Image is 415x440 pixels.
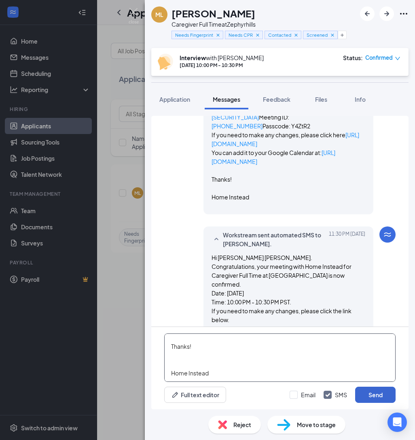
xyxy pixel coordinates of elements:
[330,32,335,38] svg: Cross
[343,54,363,62] div: Status :
[212,254,351,359] span: Hi [PERSON_NAME] [PERSON_NAME]. Congratulations, your meeting with Home Instead for Caregiver Ful...
[268,31,291,38] span: Contacted
[307,31,328,38] span: Screened
[338,31,347,39] button: Plus
[329,230,365,248] span: [DATE] 11:30 PM
[379,6,394,21] button: ArrowRight
[297,420,336,429] span: Move to stage
[164,387,226,403] button: Full text editorPen
[355,96,366,103] span: Info
[155,10,163,19] div: ML
[360,6,375,21] button: ArrowLeftNew
[213,96,240,103] span: Messages
[171,391,179,399] svg: Pen
[223,230,329,248] span: Workstream sent automated SMS to [PERSON_NAME].
[180,54,206,61] b: Interview
[365,54,393,62] span: Confirmed
[164,333,396,382] textarea: Hi [PERSON_NAME] [PERSON_NAME], Congratulations, your meeting with Home Instead for Caregiver Ful...
[229,31,253,38] span: Needs CPR
[212,175,365,184] p: Thanks!
[215,32,221,38] svg: Cross
[383,230,392,239] svg: WorkstreamLogo
[255,32,260,38] svg: Cross
[395,56,400,61] span: down
[212,193,365,201] p: Home Instead
[387,413,407,432] div: Open Intercom Messenger
[172,6,255,20] h1: [PERSON_NAME]
[159,96,190,103] span: Application
[180,62,264,69] div: [DATE] 10:00 PM - 10:30 PM
[212,235,221,244] svg: SmallChevronUp
[175,31,213,38] span: Needs Fingerprint
[362,9,372,19] svg: ArrowLeftNew
[233,420,251,429] span: Reject
[263,96,290,103] span: Feedback
[382,9,392,19] svg: ArrowRight
[340,33,345,38] svg: Plus
[212,122,263,130] a: [PHONE_NUMBER]
[293,32,299,38] svg: Cross
[172,20,338,28] div: Caregiver Full Time at Zephyrhills
[315,96,327,103] span: Files
[399,9,409,19] svg: Ellipses
[180,54,264,62] div: with [PERSON_NAME]
[212,148,365,166] p: You can add it to your Google Calendar at:
[212,130,365,148] p: If you need to make any changes, please click here
[355,387,396,403] button: Send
